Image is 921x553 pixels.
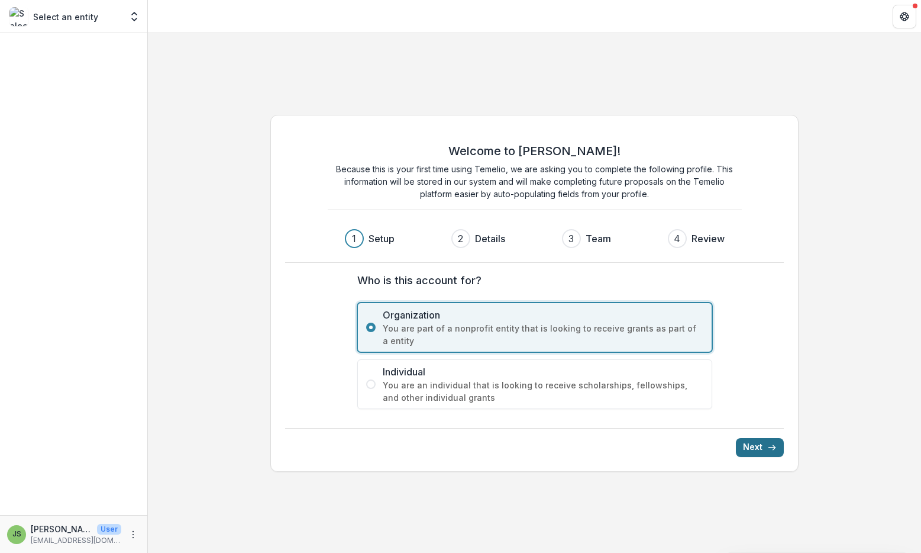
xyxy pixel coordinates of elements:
button: More [126,528,140,542]
img: Select an entity [9,7,28,26]
button: Open entity switcher [126,5,143,28]
h3: Team [586,232,611,246]
p: [EMAIL_ADDRESS][DOMAIN_NAME] [31,535,121,546]
div: 3 [568,232,574,246]
div: 4 [674,232,680,246]
h3: Review [691,232,725,246]
p: [PERSON_NAME] [31,523,92,535]
span: Individual [383,365,703,379]
p: User [97,524,121,535]
p: Select an entity [33,11,98,23]
span: Organization [383,308,703,322]
div: Progress [345,229,725,248]
button: Get Help [893,5,916,28]
p: Because this is your first time using Temelio, we are asking you to complete the following profil... [328,163,742,200]
div: 2 [458,232,463,246]
div: 1 [352,232,356,246]
span: You are an individual that is looking to receive scholarships, fellowships, and other individual ... [383,379,703,404]
h3: Setup [369,232,395,246]
span: You are part of a nonprofit entity that is looking to receive grants as part of a entity [383,322,703,347]
div: Jessica Seitz [12,531,21,538]
h3: Details [475,232,505,246]
label: Who is this account for? [357,272,705,288]
h2: Welcome to [PERSON_NAME]! [448,144,621,158]
button: Next [736,438,784,457]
